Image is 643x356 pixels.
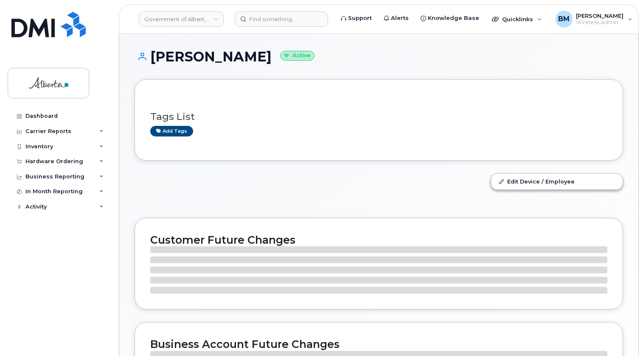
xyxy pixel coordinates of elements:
a: Edit Device / Employee [491,174,623,189]
h3: Tags List [150,111,607,122]
h2: Customer Future Changes [150,234,607,246]
small: Active [280,51,314,61]
h1: [PERSON_NAME] [135,49,623,64]
a: Add tags [150,126,193,136]
h2: Business Account Future Changes [150,338,607,350]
